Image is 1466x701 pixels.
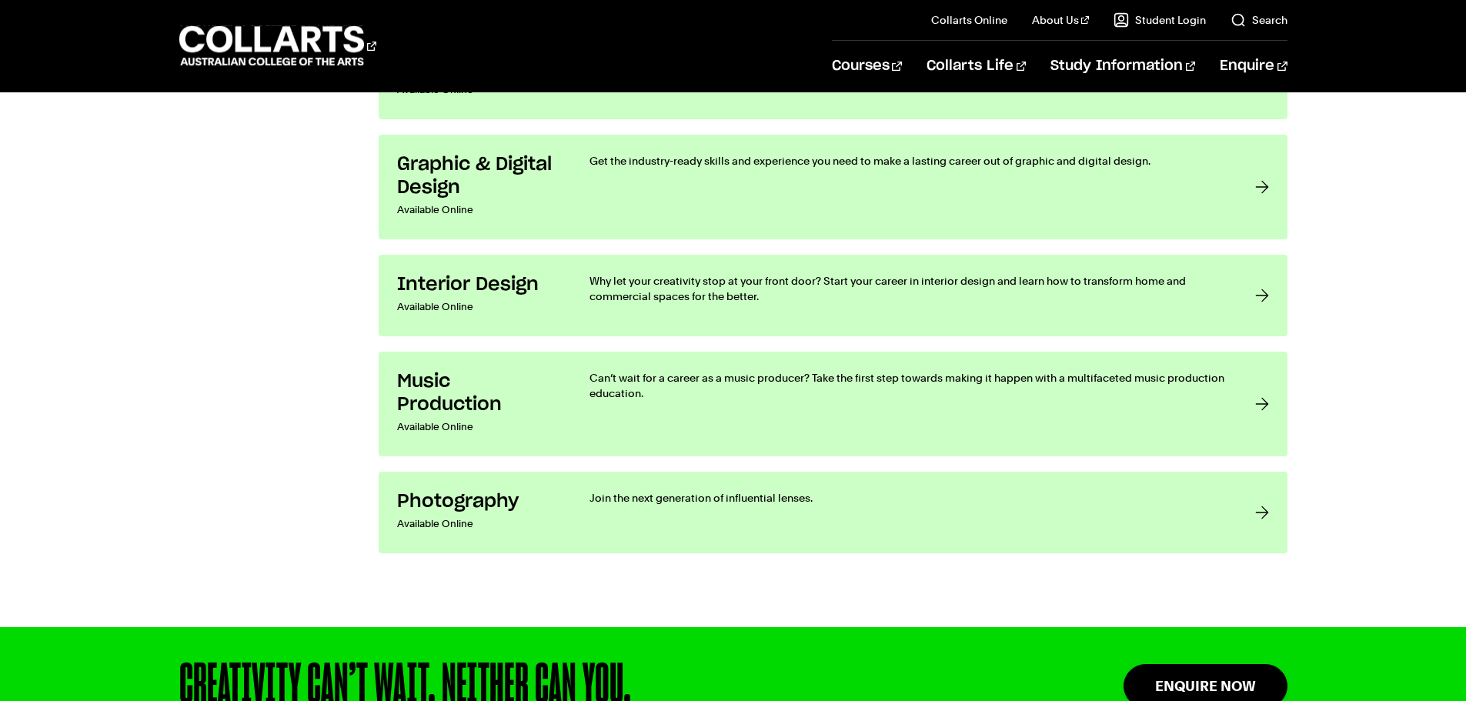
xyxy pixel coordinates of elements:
a: Music Production Available Online Can’t wait for a career as a music producer? Take the first ste... [379,352,1287,456]
a: Enquire [1220,41,1287,92]
a: Student Login [1114,12,1206,28]
a: Collarts Life [927,41,1026,92]
a: Graphic & Digital Design Available Online Get the industry-ready skills and experience you need t... [379,135,1287,239]
a: About Us [1032,12,1089,28]
h3: Photography [397,490,559,513]
p: Can’t wait for a career as a music producer? Take the first step towards making it happen with a ... [589,370,1224,401]
a: Courses [832,41,902,92]
p: Available Online [397,416,559,438]
div: Go to homepage [179,24,376,68]
h3: Music Production [397,370,559,416]
a: Interior Design Available Online Why let your creativity stop at your front door? Start your care... [379,255,1287,336]
h3: Interior Design [397,273,559,296]
a: Collarts Online [931,12,1007,28]
h3: Graphic & Digital Design [397,153,559,199]
p: Available Online [397,296,559,318]
p: Available Online [397,199,559,221]
a: Search [1231,12,1287,28]
a: Study Information [1050,41,1195,92]
p: Get the industry-ready skills and experience you need to make a lasting career out of graphic and... [589,153,1224,169]
a: Photography Available Online Join the next generation of influential lenses. [379,472,1287,553]
p: Join the next generation of influential lenses. [589,490,1224,506]
p: Why let your creativity stop at your front door? Start your career in interior design and learn h... [589,273,1224,304]
p: Available Online [397,513,559,535]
